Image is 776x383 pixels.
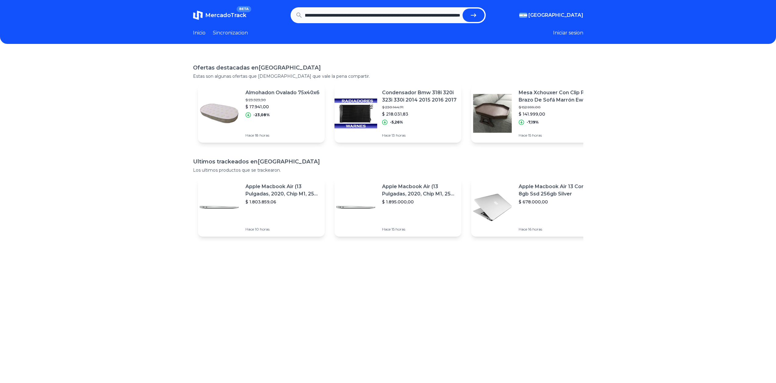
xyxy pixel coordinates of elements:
[245,89,320,96] p: Almohadon Ovalado 75x40x6
[245,133,320,138] p: Hace 18 horas
[245,98,320,102] p: $ 23.323,30
[253,113,270,117] p: -23,08%
[382,105,456,110] p: $ 230.144,71
[193,29,206,37] a: Inicio
[390,120,403,125] p: -5,26%
[245,199,320,205] p: $ 1.803.859,06
[382,183,456,198] p: Apple Macbook Air (13 Pulgadas, 2020, Chip M1, 256 Gb De Ssd, 8 Gb De Ram) - Plata
[334,186,377,229] img: Featured image
[334,178,461,237] a: Featured imageApple Macbook Air (13 Pulgadas, 2020, Chip M1, 256 Gb De Ssd, 8 Gb De Ram) - Plata$...
[245,183,320,198] p: Apple Macbook Air (13 Pulgadas, 2020, Chip M1, 256 Gb De Ssd, 8 Gb De Ram) - Plata
[198,92,241,135] img: Featured image
[519,227,593,232] p: Hace 16 horas
[519,183,593,198] p: Apple Macbook Air 13 Core I5 8gb Ssd 256gb Silver
[528,12,583,19] span: [GEOGRAPHIC_DATA]
[471,92,514,135] img: Featured image
[245,104,320,110] p: $ 17.941,00
[205,12,246,19] span: MercadoTrack
[471,84,598,143] a: Featured imageMesa Xchouxer Con Clip Para Brazo De Sofá Marrón Ews$ 152.999,00$ 141.999,00-7,19%H...
[193,73,583,79] p: Estas son algunas ofertas que [DEMOGRAPHIC_DATA] que vale la pena compartir.
[519,12,583,19] button: [GEOGRAPHIC_DATA]
[382,227,456,232] p: Hace 15 horas
[193,157,583,166] h1: Ultimos trackeados en [GEOGRAPHIC_DATA]
[213,29,248,37] a: Sincronizacion
[519,133,593,138] p: Hace 15 horas
[519,199,593,205] p: $ 678.000,00
[198,178,325,237] a: Featured imageApple Macbook Air (13 Pulgadas, 2020, Chip M1, 256 Gb De Ssd, 8 Gb De Ram) - Plata$...
[193,167,583,173] p: Los ultimos productos que se trackearon.
[519,111,593,117] p: $ 141.999,00
[382,111,456,117] p: $ 218.031,83
[527,120,539,125] p: -7,19%
[334,92,377,135] img: Featured image
[471,178,598,237] a: Featured imageApple Macbook Air 13 Core I5 8gb Ssd 256gb Silver$ 678.000,00Hace 16 horas
[553,29,583,37] button: Iniciar sesion
[245,227,320,232] p: Hace 10 horas
[519,105,593,110] p: $ 152.999,00
[519,89,593,104] p: Mesa Xchouxer Con Clip Para Brazo De Sofá Marrón Ews
[193,63,583,72] h1: Ofertas destacadas en [GEOGRAPHIC_DATA]
[382,133,456,138] p: Hace 13 horas
[519,13,527,18] img: Argentina
[382,89,456,104] p: Condensador Bmw 318i 320i 323i 330i 2014 2015 2016 2017
[198,84,325,143] a: Featured imageAlmohadon Ovalado 75x40x6$ 23.323,30$ 17.941,00-23,08%Hace 18 horas
[198,186,241,229] img: Featured image
[193,10,203,20] img: MercadoTrack
[193,10,246,20] a: MercadoTrackBETA
[237,6,251,12] span: BETA
[471,186,514,229] img: Featured image
[334,84,461,143] a: Featured imageCondensador Bmw 318i 320i 323i 330i 2014 2015 2016 2017$ 230.144,71$ 218.031,83-5,2...
[382,199,456,205] p: $ 1.895.000,00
